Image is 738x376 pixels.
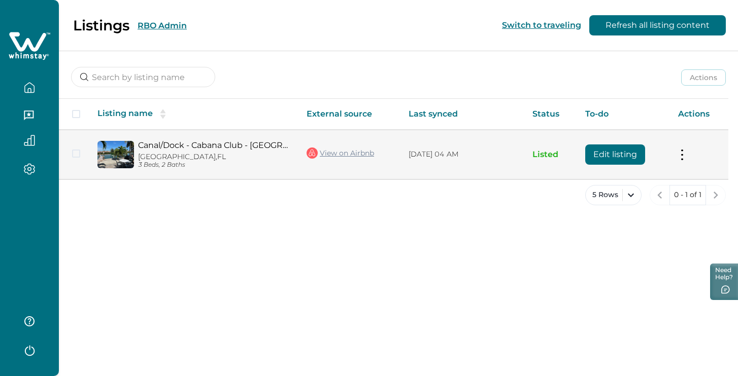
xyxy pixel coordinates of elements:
th: Listing name [89,99,298,130]
button: Refresh all listing content [589,15,726,35]
input: Search by listing name [71,67,215,87]
p: Listed [532,149,569,160]
img: propertyImage_Canal/Dock - Cabana Club - Pickleball - Remodeled [97,141,134,168]
button: Edit listing [585,144,645,165]
th: External source [298,99,400,130]
button: Actions [681,69,726,86]
button: 0 - 1 of 1 [669,185,706,205]
a: View on Airbnb [307,146,374,160]
th: Status [524,99,577,130]
a: Canal/Dock - Cabana Club - [GEOGRAPHIC_DATA] - Remodeled [138,140,290,150]
p: [DATE] 04 AM [409,149,516,160]
button: 5 Rows [585,185,642,205]
button: previous page [650,185,670,205]
button: next page [706,185,726,205]
p: [GEOGRAPHIC_DATA], FL [138,153,290,161]
button: sorting [153,109,173,119]
p: 0 - 1 of 1 [674,190,701,200]
p: Listings [73,17,129,34]
button: Switch to traveling [502,20,581,30]
p: 3 Beds, 2 Baths [138,161,290,169]
th: Last synced [400,99,524,130]
th: Actions [670,99,728,130]
button: RBO Admin [138,21,187,30]
th: To-do [577,99,670,130]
